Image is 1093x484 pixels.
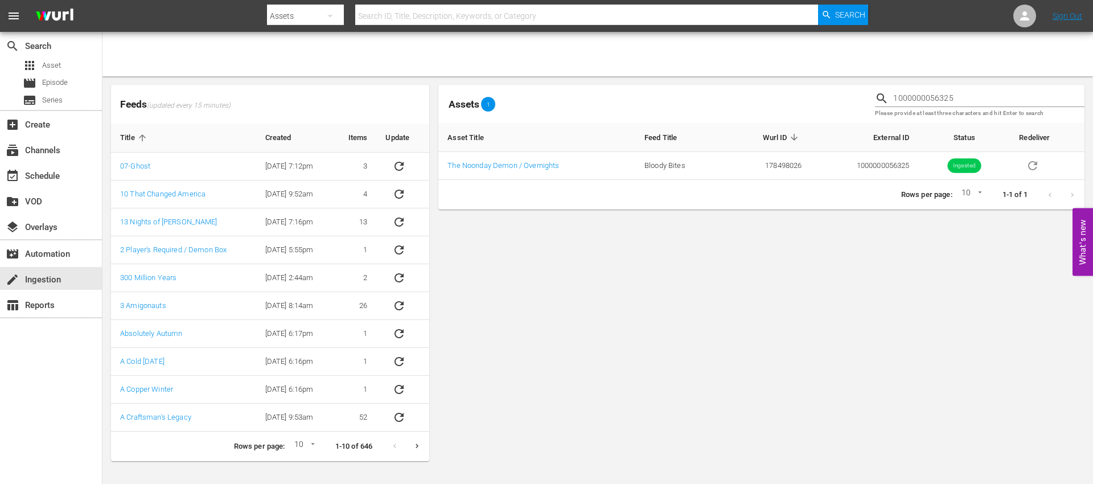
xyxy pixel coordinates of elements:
[947,162,981,170] span: Ingested
[256,292,334,320] td: [DATE] 8:14am
[120,301,166,310] a: 3 Amigonauts
[333,208,376,236] td: 13
[120,357,165,366] a: A Cold [DATE]
[333,124,376,153] th: Items
[120,218,217,226] a: 13 Nights of [PERSON_NAME]
[6,118,19,132] span: Create
[120,190,206,198] a: 10 That Changed America
[111,124,429,432] table: sticky table
[6,298,19,312] span: Reports
[1010,123,1084,152] th: Redeliver
[27,3,82,30] img: ans4CAIJ8jUAAAAAAAAAAAAAAAAAAAAAAAAgQb4GAAAAAAAAAAAAAAAAAAAAAAAAJMjXAAAAAAAAAAAAAAAAAAAAAAAAgAT5G...
[256,348,334,376] td: [DATE] 6:16pm
[6,247,19,261] span: Automation
[901,190,952,200] p: Rows per page:
[23,76,36,90] span: Episode
[120,385,173,393] a: A Copper Winter
[256,208,334,236] td: [DATE] 7:16pm
[875,109,1084,118] p: Please provide at least three characters and hit Enter to search
[23,93,36,107] span: Series
[6,195,19,208] span: VOD
[256,376,334,404] td: [DATE] 6:16pm
[120,273,176,282] a: 300 Million Years
[449,99,479,110] span: Assets
[447,132,499,142] span: Asset Title
[333,181,376,208] td: 4
[919,123,1010,152] th: Status
[120,162,150,170] a: 07-Ghost
[763,132,802,142] span: Wurl ID
[147,101,231,110] span: (updated every 15 minutes)
[256,181,334,208] td: [DATE] 9:52am
[1019,161,1046,169] span: Asset is in future lineups. Remove all episodes that contain this asset before redelivering
[6,39,19,53] span: Search
[234,441,285,452] p: Rows per page:
[406,435,428,457] button: Next page
[42,60,61,71] span: Asset
[7,9,20,23] span: menu
[265,133,306,143] span: Created
[333,264,376,292] td: 2
[818,5,868,25] button: Search
[957,186,984,203] div: 10
[333,376,376,404] td: 1
[120,245,227,254] a: 2 Player's Required / Demon Box
[333,153,376,181] td: 3
[635,152,725,180] td: Bloody Bites
[725,152,811,180] td: 178498026
[447,161,559,170] a: The Noonday Demon / Overnights
[256,153,334,181] td: [DATE] 7:12pm
[333,292,376,320] td: 26
[256,404,334,432] td: [DATE] 9:53am
[6,220,19,234] span: Overlays
[1073,208,1093,276] button: Open Feedback Widget
[290,438,317,455] div: 10
[256,236,334,264] td: [DATE] 5:55pm
[6,273,19,286] span: Ingestion
[1053,11,1082,20] a: Sign Out
[335,441,373,452] p: 1-10 of 646
[635,123,725,152] th: Feed Title
[6,143,19,157] span: Channels
[120,413,191,421] a: A Craftsman's Legacy
[835,5,865,25] span: Search
[1002,190,1028,200] p: 1-1 of 1
[6,169,19,183] span: Schedule
[438,123,1084,180] table: sticky table
[333,404,376,432] td: 52
[811,123,918,152] th: External ID
[42,95,63,106] span: Series
[120,133,150,143] span: Title
[376,124,429,153] th: Update
[333,236,376,264] td: 1
[111,95,429,114] span: Feeds
[256,264,334,292] td: [DATE] 2:44am
[23,59,36,72] span: Asset
[120,329,182,338] a: Absolutely Autumn
[811,152,918,180] td: 1000000056325
[42,77,68,88] span: Episode
[333,348,376,376] td: 1
[893,90,1084,107] input: Search Title, Series Title, Wurl ID or External ID
[481,101,495,108] span: 1
[333,320,376,348] td: 1
[256,320,334,348] td: [DATE] 6:17pm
